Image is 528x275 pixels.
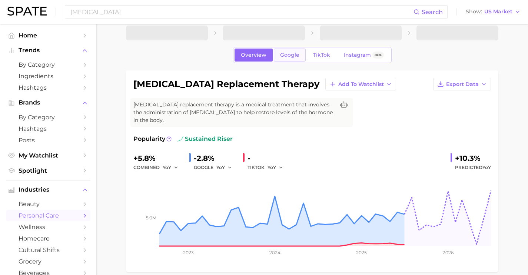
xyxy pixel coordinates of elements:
[19,246,78,254] span: cultural shifts
[19,84,78,91] span: Hashtags
[241,52,266,58] span: Overview
[356,250,367,255] tspan: 2025
[433,78,491,90] button: Export Data
[19,223,78,231] span: wellness
[268,163,283,172] button: YoY
[280,52,299,58] span: Google
[6,184,90,195] button: Industries
[6,123,90,135] a: Hashtags
[133,101,335,124] span: [MEDICAL_DATA] replacement therapy is a medical treatment that involves the administration of [ME...
[375,52,382,58] span: Beta
[6,233,90,244] a: homecare
[6,97,90,108] button: Brands
[325,78,396,90] button: Add to Watchlist
[6,198,90,210] a: beauty
[274,49,306,62] a: Google
[248,152,288,164] div: -
[482,165,491,170] span: YoY
[19,167,78,174] span: Spotlight
[19,201,78,208] span: beauty
[19,114,78,121] span: by Category
[6,150,90,161] a: My Watchlist
[268,164,276,170] span: YoY
[6,165,90,176] a: Spotlight
[163,163,179,172] button: YoY
[19,186,78,193] span: Industries
[443,250,454,255] tspan: 2026
[248,163,288,172] div: TIKTOK
[19,73,78,80] span: Ingredients
[235,49,273,62] a: Overview
[19,152,78,159] span: My Watchlist
[6,210,90,221] a: personal care
[133,135,165,143] span: Popularity
[338,81,384,87] span: Add to Watchlist
[19,235,78,242] span: homecare
[313,52,330,58] span: TikTok
[6,244,90,256] a: cultural shifts
[344,52,371,58] span: Instagram
[133,163,183,172] div: combined
[466,10,482,14] span: Show
[19,258,78,265] span: grocery
[422,9,443,16] span: Search
[338,49,390,62] a: InstagramBeta
[194,163,237,172] div: GOOGLE
[7,7,47,16] img: SPATE
[194,152,237,164] div: -2.8%
[19,125,78,132] span: Hashtags
[6,30,90,41] a: Home
[19,99,78,106] span: Brands
[484,10,512,14] span: US Market
[163,164,171,170] span: YoY
[177,136,183,142] img: sustained riser
[177,135,233,143] span: sustained riser
[464,7,522,17] button: ShowUS Market
[216,164,225,170] span: YoY
[6,256,90,267] a: grocery
[6,45,90,56] button: Trends
[70,6,414,18] input: Search here for a brand, industry, or ingredient
[6,82,90,93] a: Hashtags
[19,32,78,39] span: Home
[6,70,90,82] a: Ingredients
[183,250,194,255] tspan: 2023
[307,49,336,62] a: TikTok
[6,221,90,233] a: wellness
[6,112,90,123] a: by Category
[19,137,78,144] span: Posts
[446,81,479,87] span: Export Data
[19,212,78,219] span: personal care
[455,152,491,164] div: +10.3%
[216,163,232,172] button: YoY
[269,250,280,255] tspan: 2024
[19,47,78,54] span: Trends
[455,163,491,172] span: Predicted
[19,61,78,68] span: by Category
[6,59,90,70] a: by Category
[133,152,183,164] div: +5.8%
[133,80,319,89] h1: [MEDICAL_DATA] replacement therapy
[6,135,90,146] a: Posts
